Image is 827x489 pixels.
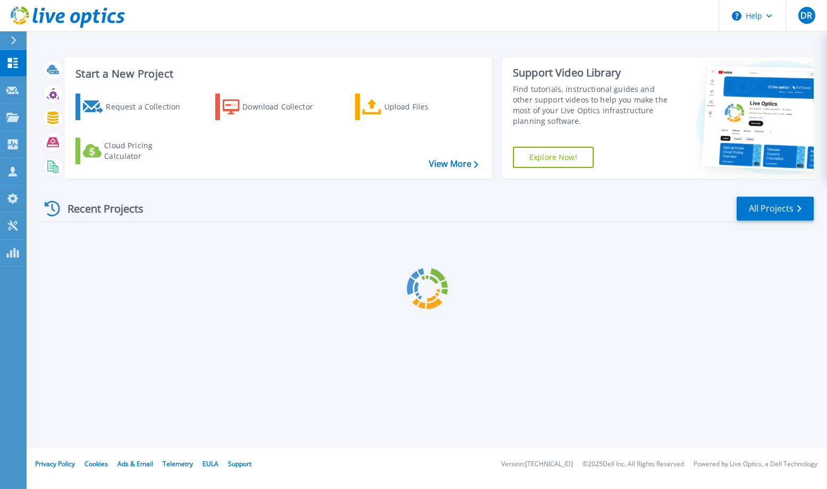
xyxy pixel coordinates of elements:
[355,94,474,120] a: Upload Files
[75,138,194,164] a: Cloud Pricing Calculator
[75,94,194,120] a: Request a Collection
[163,459,193,468] a: Telemetry
[202,459,218,468] a: EULA
[513,66,670,80] div: Support Video Library
[228,459,251,468] a: Support
[694,461,817,468] li: Powered by Live Optics, a Dell Technology
[501,461,573,468] li: Version: [TECHNICAL_ID]
[429,159,478,169] a: View More
[104,140,189,162] div: Cloud Pricing Calculator
[117,459,153,468] a: Ads & Email
[737,197,814,221] a: All Projects
[384,96,469,117] div: Upload Files
[513,84,670,127] div: Find tutorials, instructional guides and other support videos to help you make the most of your L...
[75,68,478,80] h3: Start a New Project
[800,11,812,20] span: DR
[583,461,684,468] li: © 2025 Dell Inc. All Rights Reserved
[106,96,191,117] div: Request a Collection
[35,459,75,468] a: Privacy Policy
[41,196,158,222] div: Recent Projects
[513,147,594,168] a: Explore Now!
[215,94,334,120] a: Download Collector
[85,459,108,468] a: Cookies
[242,96,327,117] div: Download Collector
